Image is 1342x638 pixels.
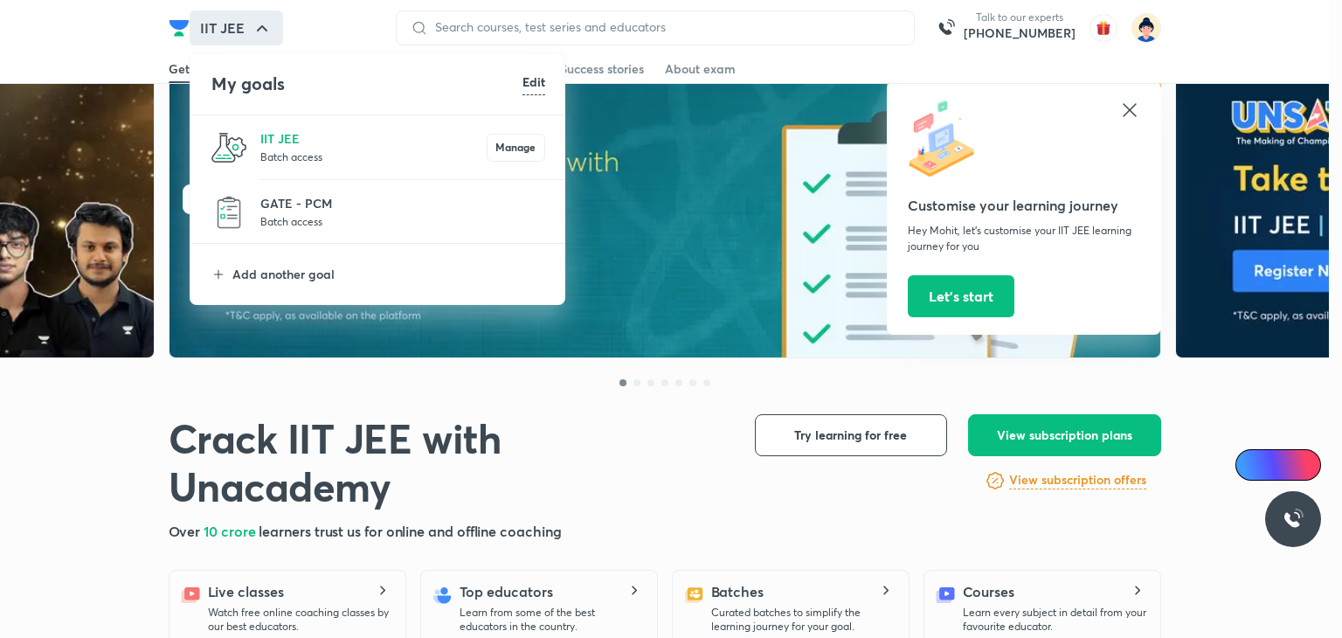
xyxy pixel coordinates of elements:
[260,212,545,230] p: Batch access
[211,195,246,230] img: GATE - PCM
[487,134,545,162] button: Manage
[211,71,522,97] h4: My goals
[211,130,246,165] img: IIT JEE
[260,148,487,165] p: Batch access
[522,73,545,91] h6: Edit
[260,129,487,148] p: IIT JEE
[232,265,545,283] p: Add another goal
[260,194,545,212] p: GATE - PCM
